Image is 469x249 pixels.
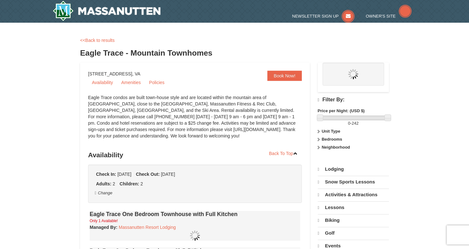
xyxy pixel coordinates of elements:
a: Golf [318,227,389,239]
a: <<Back to results [80,38,115,43]
a: Policies [145,78,168,87]
strong: Bedrooms [322,137,342,142]
strong: Price per Night: (USD $) [318,108,365,113]
button: Change [94,190,113,197]
span: [DATE] [161,172,175,177]
a: Snow Sports Lessons [318,176,389,188]
a: Newsletter Sign Up [292,14,355,19]
strong: Check In: [96,172,116,177]
img: Massanutten Resort Logo [53,1,160,21]
span: 2 [140,181,143,186]
span: 2 [113,181,115,186]
span: Owner's Site [366,14,396,19]
span: Managed By [90,225,116,230]
strong: Unit Type [322,129,340,134]
a: Activities & Attractions [318,189,389,201]
a: Owner's Site [366,14,412,19]
a: Amenities [117,78,145,87]
strong: Check Out: [136,172,160,177]
div: Eagle Trace condos are built town-house style and are located within the mountain area of [GEOGRA... [88,94,302,145]
a: Massanutten Resort [53,1,160,21]
span: [DATE] [117,172,131,177]
span: 242 [352,121,359,126]
h4: Filter By: [318,97,389,103]
a: Back To Top [265,149,302,158]
a: Lessons [318,201,389,214]
span: 0 [348,121,350,126]
strong: Adults: [96,181,111,186]
strong: : [90,225,117,230]
small: Only 1 Available! [90,219,118,223]
a: Biking [318,214,389,226]
a: Availability [88,78,117,87]
strong: Neighborhood [322,145,350,150]
a: Lodging [318,163,389,175]
a: Massanutten Resort Lodging [119,225,176,230]
h3: Availability [88,149,302,161]
a: Book Now! [267,71,302,81]
strong: Children: [120,181,139,186]
img: wait.gif [348,69,358,79]
h3: Eagle Trace - Mountain Townhomes [80,47,389,59]
label: - [318,120,389,127]
span: Newsletter Sign Up [292,14,339,19]
h4: Eagle Trace One Bedroom Townhouse with Full Kitchen [90,211,300,217]
img: wait.gif [190,230,200,241]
